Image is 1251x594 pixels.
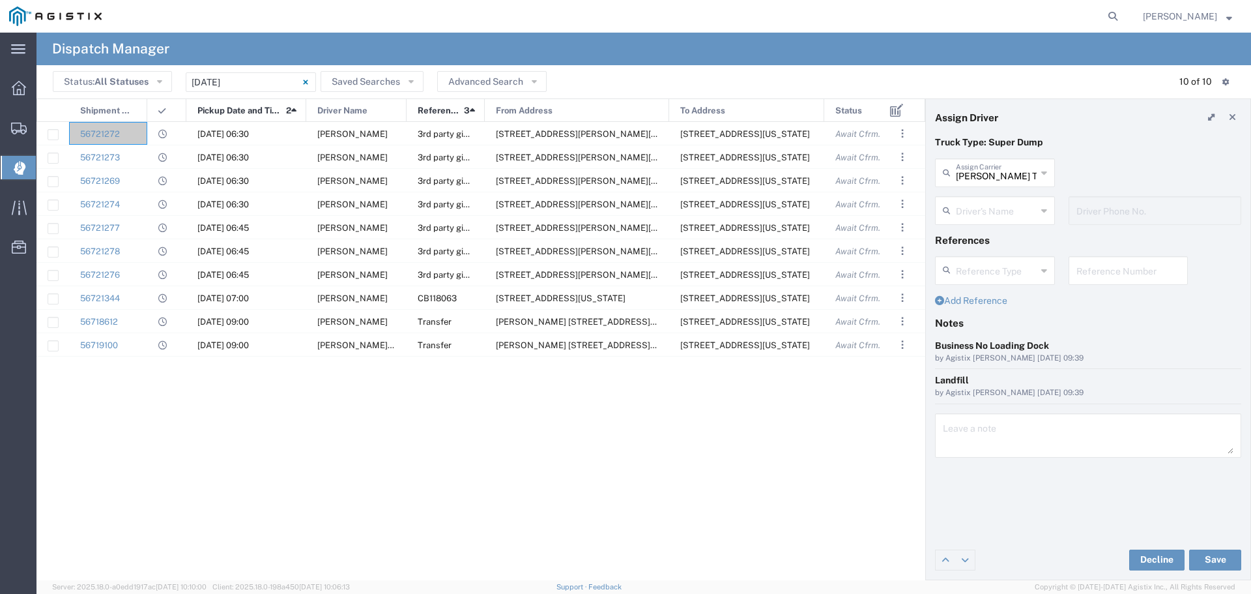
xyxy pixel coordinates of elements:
a: Support [556,583,589,591]
span: 3rd party giveaway [418,200,493,209]
span: Jose Fuentes [317,200,388,209]
span: 1050 North Court St, Redding, California, 96001, United States [680,293,810,303]
button: ... [893,265,912,284]
span: Await Cfrm. [835,176,880,186]
span: 10576 Wilton Rd, Elk Grove, California, United States [680,153,810,162]
span: 09/05/2025, 06:45 [197,246,249,256]
span: 3rd party giveaway [418,129,493,139]
a: Edit next row [955,550,975,570]
span: [DATE] 10:10:00 [156,583,207,591]
span: 10576 Wilton Rd, Elk Grove, California, United States [680,129,810,139]
p: Truck Type: Super Dump [935,136,1241,149]
div: 10 of 10 [1179,75,1212,89]
span: 3rd party giveaway [418,153,493,162]
span: 308 W Alluvial Ave, Clovis, California, 93611, United States [680,317,810,327]
div: by Agistix [PERSON_NAME] [DATE] 09:39 [935,387,1241,399]
span: [DATE] 10:06:13 [299,583,350,591]
span: . . . [901,290,904,306]
span: Await Cfrm. [835,223,880,233]
span: . . . [901,243,904,259]
span: 308 W Alluvial Ave, Clovis, California, 93611, United States [680,340,810,350]
span: 5555 Florin-Perkins Rd, Sacramento, California, 95826, United States [496,270,696,280]
h4: Assign Driver [935,111,998,123]
span: 5555 Florin-Perkins Rd, Sacramento, California, 95826, United States [496,246,696,256]
span: 3rd party giveaway [418,223,493,233]
a: 56721274 [80,200,120,209]
span: 3rd party giveaway [418,270,493,280]
span: Reference [418,99,459,123]
a: 56721269 [80,176,120,186]
span: Jorge Soton [317,153,388,162]
span: . . . [901,314,904,329]
span: 3rd party giveaway [418,176,493,186]
span: . . . [901,220,904,235]
button: ... [893,336,912,354]
span: 09/05/2025, 09:00 [197,340,249,350]
span: 3rd party giveaway [418,246,493,256]
span: To Address [680,99,725,123]
button: Save [1189,550,1241,571]
span: Pickup Date and Time [197,99,281,123]
span: Await Cfrm. [835,317,880,327]
span: Await Cfrm. [835,293,880,303]
span: Taranbir Chhina [317,317,388,327]
button: Status:All Statuses [53,71,172,92]
a: Feedback [588,583,622,591]
span: 10576 Wilton Rd, Elk Grove, California, United States [680,223,810,233]
span: Robert Maciel [317,129,388,139]
span: 5555 Florin-Perkins Rd, Sacramento, California, 95826, United States [496,200,696,209]
span: . . . [901,126,904,141]
button: Saved Searches [321,71,424,92]
span: Status [835,99,862,123]
span: 09/05/2025, 06:30 [197,153,249,162]
span: 09/05/2025, 07:00 [197,293,249,303]
span: 2 [286,99,291,123]
button: Decline [1129,550,1185,571]
span: All Statuses [94,76,149,87]
span: James Coast [317,340,412,350]
a: 56721272 [80,129,120,139]
span: 09/05/2025, 06:45 [197,270,249,280]
span: . . . [901,267,904,282]
button: ... [893,148,912,166]
button: ... [893,289,912,307]
span: Transfer [418,317,452,327]
span: . . . [901,337,904,353]
span: Await Cfrm. [835,340,880,350]
a: 56721273 [80,153,120,162]
a: 56721344 [80,293,120,303]
h4: Notes [935,317,1241,329]
a: 56721278 [80,246,120,256]
span: Await Cfrm. [835,129,880,139]
span: 09/05/2025, 06:30 [197,129,249,139]
span: Lorretta Ayala [1143,9,1217,23]
span: 5555 Florin-Perkins Rd, Sacramento, California, 95826, United States [496,129,696,139]
span: 5555 Florin-Perkins Rd, Sacramento, California, 95826, United States [496,223,696,233]
span: 10576 Wilton Rd, Elk Grove, California, United States [680,246,810,256]
a: 56721277 [80,223,120,233]
span: Gary Cheema [317,223,388,233]
span: Await Cfrm. [835,200,880,209]
span: Client: 2025.18.0-198a450 [212,583,350,591]
a: 56719100 [80,340,118,350]
span: Await Cfrm. [835,270,880,280]
button: [PERSON_NAME] [1142,8,1233,24]
h4: Dispatch Manager [52,33,169,65]
span: 09/05/2025, 09:00 [197,317,249,327]
span: De Wolf Ave & Gettysburg Ave, Clovis, California, 93619, United States [496,340,698,350]
button: ... [893,125,912,143]
span: 5555 Florin-Perkins Rd, Sacramento, California, 95826, United States [496,176,696,186]
span: Server: 2025.18.0-a0edd1917ac [52,583,207,591]
button: Advanced Search [437,71,547,92]
span: 10576 Wilton Rd, Elk Grove, California, United States [680,200,810,209]
span: Shipment No. [80,99,133,123]
h4: References [935,234,1241,246]
div: Landfill [935,374,1241,387]
span: Driver Name [317,99,367,123]
span: Satvir Singh [317,176,388,186]
span: . . . [901,173,904,188]
span: Await Cfrm. [835,153,880,162]
button: ... [893,218,912,237]
span: Await Cfrm. [835,246,880,256]
button: ... [893,171,912,190]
